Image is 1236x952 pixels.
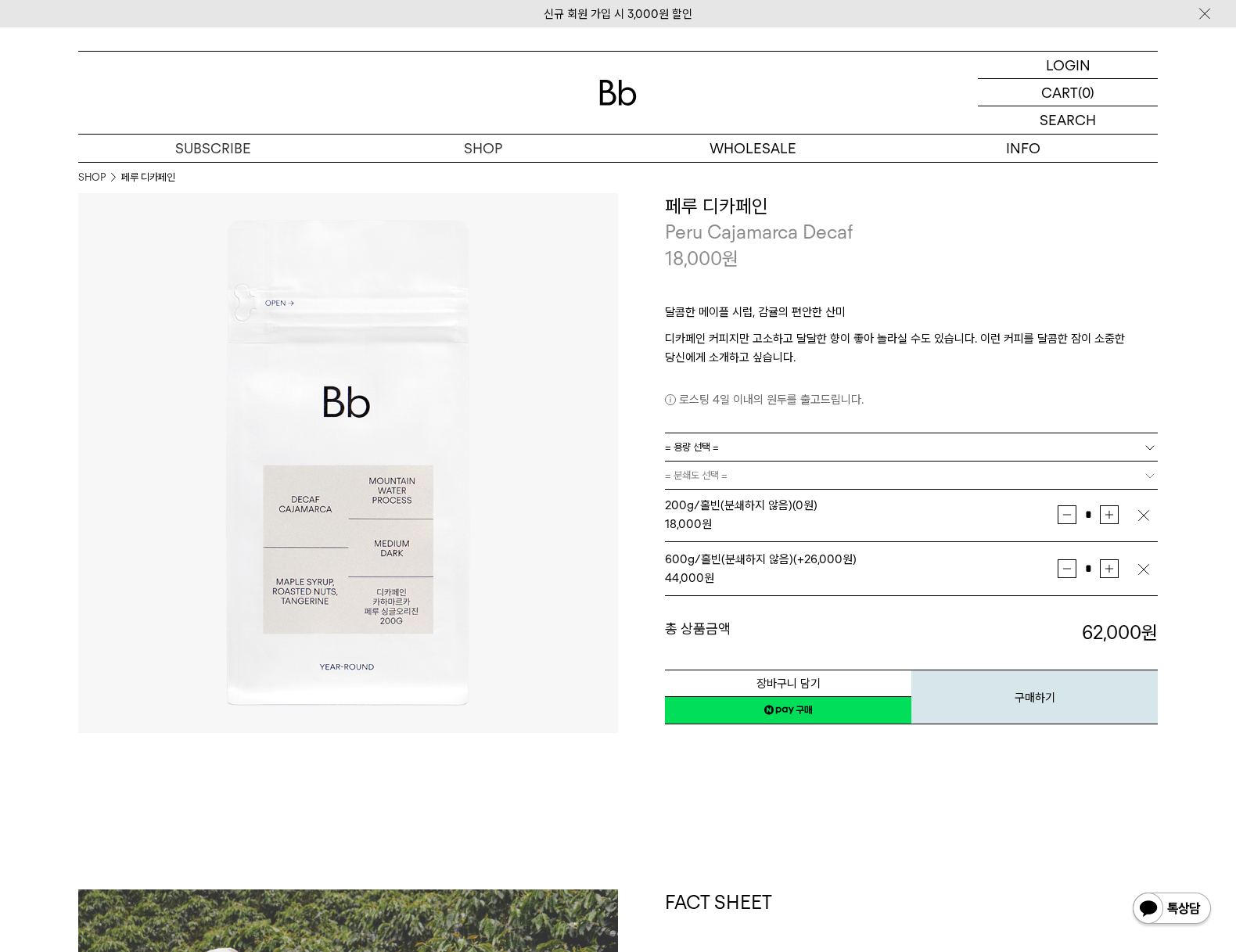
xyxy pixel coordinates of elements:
[348,135,618,162] a: SHOP
[665,670,911,697] button: 장바구니 담기
[722,247,738,270] span: 원
[1131,891,1213,929] img: 카카오톡 채널 1:1 채팅 버튼
[665,462,728,489] span: = 분쇄도 선택 =
[1100,505,1119,524] button: 증가
[78,193,618,733] img: 페루 디카페인
[978,79,1158,106] a: CART (0)
[78,170,106,185] a: SHOP
[1136,508,1152,523] img: 삭제
[121,170,175,185] li: 페루 디카페인
[1100,559,1119,578] button: 증가
[1082,621,1158,644] strong: 62,000
[665,571,704,585] strong: 44,000
[665,569,1058,587] div: 원
[665,552,857,566] span: 600g/홀빈(분쇄하지 않음) (+26,000원)
[665,390,1158,409] p: 로스팅 4일 이내의 원두를 출고드립니다.
[665,303,1158,329] p: 달콤한 메이플 시럽, 감귤의 편안한 산미
[665,620,911,646] dt: 총 상품금액
[1136,562,1152,577] img: 삭제
[665,329,1158,367] p: 디카페인 커피지만 고소하고 달달한 향이 좋아 놀라실 수도 있습니다. 이런 커피를 달콤한 잠이 소중한 당신에게 소개하고 싶습니다.
[665,498,817,512] span: 200g/홀빈(분쇄하지 않음) (0원)
[1046,52,1090,78] p: LOGIN
[665,193,1158,220] h3: 페루 디카페인
[665,517,702,531] strong: 18,000
[665,219,1158,246] p: Peru Cajamarca Decaf
[665,696,911,724] a: 새창
[78,135,348,162] a: SUBSCRIBE
[911,670,1158,724] button: 구매하기
[1078,79,1094,106] p: (0)
[665,246,738,272] p: 18,000
[1141,621,1158,644] b: 원
[618,135,888,162] p: WHOLESALE
[888,135,1158,162] p: INFO
[599,80,637,106] img: 로고
[1041,79,1078,106] p: CART
[544,7,692,21] a: 신규 회원 가입 시 3,000원 할인
[1058,559,1076,578] button: 감소
[1058,505,1076,524] button: 감소
[978,52,1158,79] a: LOGIN
[1040,106,1096,134] p: SEARCH
[665,515,1058,533] div: 원
[665,433,719,461] span: = 용량 선택 =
